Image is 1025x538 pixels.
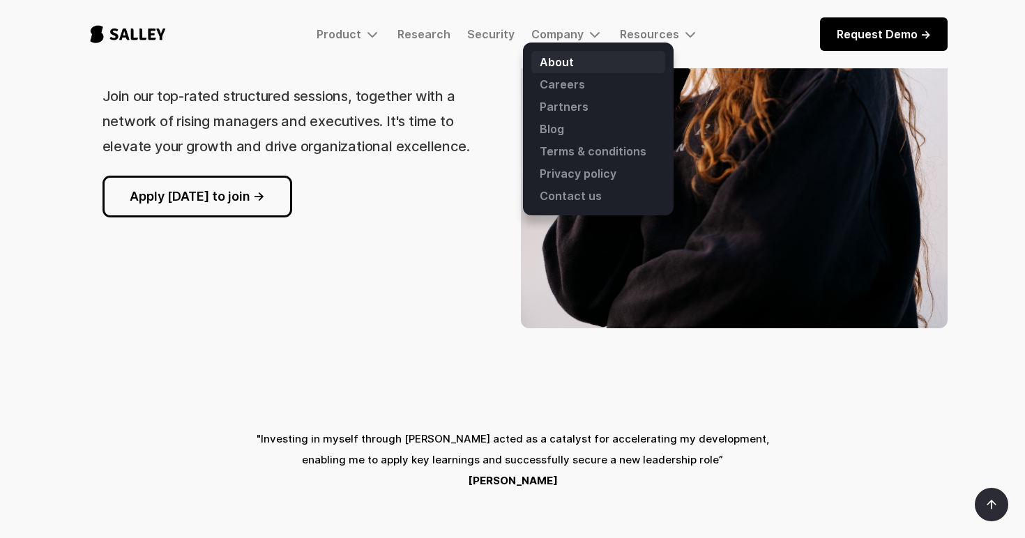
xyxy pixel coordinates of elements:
div: Company [531,26,603,43]
div: Product [317,26,381,43]
strong: [PERSON_NAME] [468,474,558,487]
a: Terms & conditions [531,140,665,162]
a: About [531,51,665,73]
a: Apply [DATE] to join -> [102,176,292,217]
a: Careers [531,73,665,95]
a: Blog [531,118,665,140]
a: Research [397,27,450,41]
div: Resources [620,26,699,43]
div: Product [317,27,361,41]
a: Security [467,27,515,41]
a: Contact us [531,185,665,207]
a: Privacy policy [531,162,665,185]
div: Resources [620,27,679,41]
nav: Company [523,43,674,215]
div: Company [531,27,584,41]
a: Request Demo -> [820,17,948,51]
h3: Join our top-rated structured sessions, together with a network of rising managers and executives... [102,88,470,155]
h4: "Investing in myself through [PERSON_NAME] acted as a catalyst for accelerating my development, e... [77,429,948,491]
a: home [77,11,179,57]
a: Partners [531,95,665,118]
